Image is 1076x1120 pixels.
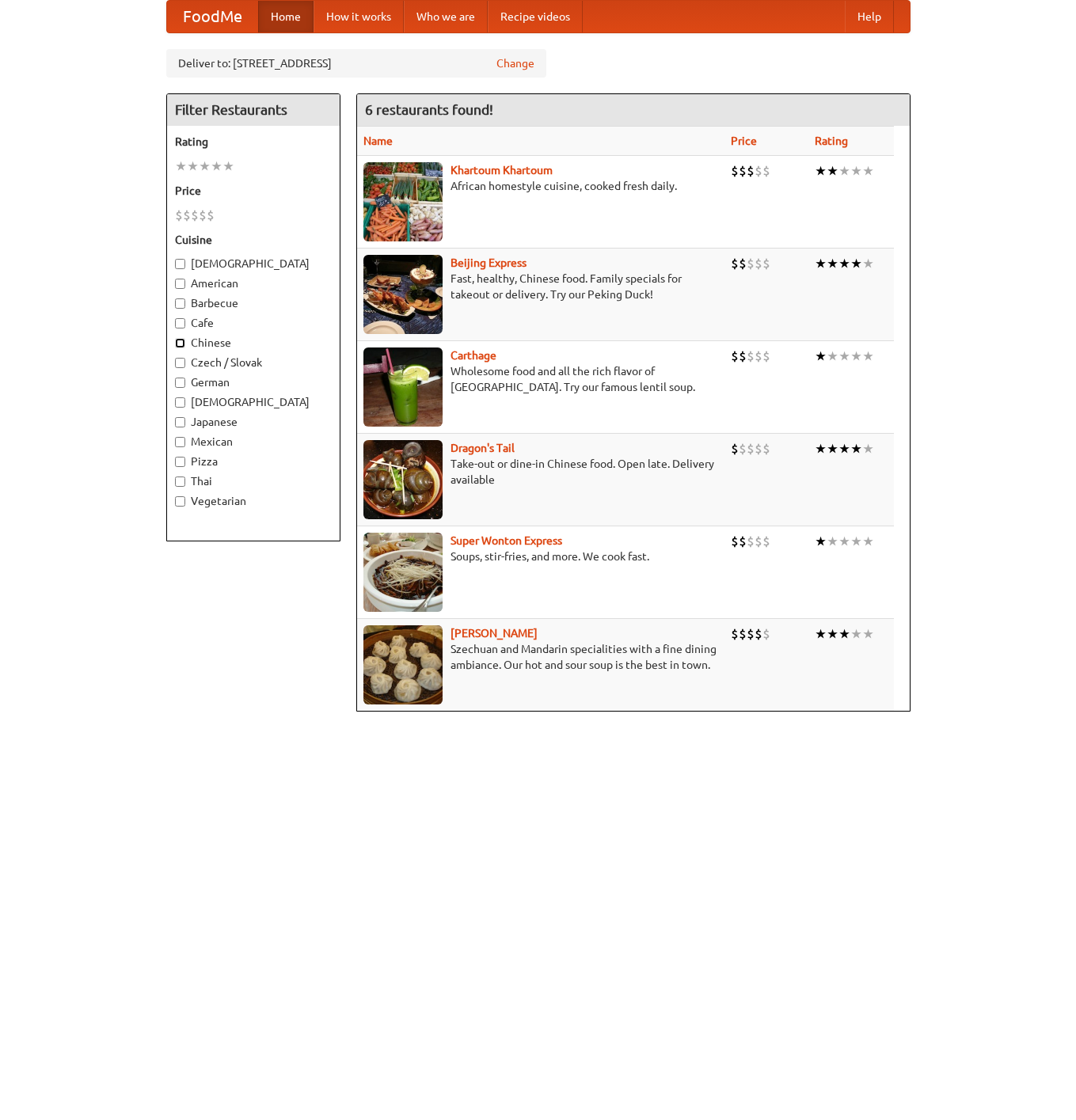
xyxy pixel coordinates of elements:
p: Fast, healthy, Chinese food. Family specials for takeout or delivery. Try our Peking Duck! [363,271,718,302]
li: $ [762,162,770,180]
label: Vegetarian [175,493,332,509]
b: Beijing Express [451,256,527,269]
a: Change [496,55,534,71]
input: Vegetarian [175,496,185,507]
li: $ [762,533,770,550]
b: Super Wonton Express [451,534,562,547]
li: ★ [850,347,862,365]
label: Mexican [175,434,332,450]
li: ★ [838,625,850,643]
img: beijing.jpg [363,255,443,334]
li: $ [739,625,747,643]
li: ★ [862,533,874,550]
li: ★ [827,440,838,457]
ng-pluralize: 6 restaurants found! [365,102,493,117]
li: $ [731,347,739,365]
li: $ [731,255,739,272]
a: FoodMe [167,1,258,32]
input: Japanese [175,417,185,427]
li: ★ [838,347,850,365]
a: Who we are [404,1,488,32]
li: $ [755,625,762,643]
a: Dragon's Tail [451,442,515,454]
li: $ [755,255,762,272]
p: Szechuan and Mandarin specialities with a fine dining ambiance. Our hot and sour soup is the best... [363,641,718,673]
input: Barbecue [175,298,185,309]
label: Chinese [175,335,332,351]
li: ★ [827,625,838,643]
li: $ [739,347,747,365]
li: $ [747,533,755,550]
li: $ [739,440,747,457]
li: $ [762,255,770,272]
input: [DEMOGRAPHIC_DATA] [175,259,185,269]
a: Home [258,1,314,32]
li: $ [747,255,755,272]
li: ★ [187,158,199,175]
li: $ [747,162,755,180]
li: ★ [199,158,211,175]
li: ★ [862,625,874,643]
li: ★ [862,255,874,272]
h5: Cuisine [175,232,332,248]
input: Mexican [175,437,185,447]
label: Thai [175,473,332,489]
li: $ [762,440,770,457]
label: German [175,374,332,390]
li: ★ [838,162,850,180]
img: dragon.jpg [363,440,443,519]
input: Thai [175,476,185,487]
li: ★ [175,158,187,175]
li: ★ [850,533,862,550]
label: [DEMOGRAPHIC_DATA] [175,256,332,271]
li: $ [762,625,770,643]
a: Recipe videos [488,1,583,32]
li: ★ [850,255,862,272]
li: $ [739,255,747,272]
p: Take-out or dine-in Chinese food. Open late. Delivery available [363,456,718,488]
li: ★ [815,255,827,272]
label: Barbecue [175,295,332,311]
li: ★ [827,255,838,272]
img: carthage.jpg [363,347,443,427]
li: $ [199,207,207,224]
li: $ [191,207,199,224]
a: [PERSON_NAME] [451,627,538,640]
li: $ [739,533,747,550]
input: Cafe [175,318,185,328]
p: Soups, stir-fries, and more. We cook fast. [363,549,718,564]
label: Pizza [175,454,332,469]
li: $ [731,533,739,550]
li: ★ [850,162,862,180]
li: ★ [838,533,850,550]
input: Czech / Slovak [175,358,185,368]
a: Khartoum Khartoum [451,164,553,177]
li: ★ [815,533,827,550]
p: Wholesome food and all the rich flavor of [GEOGRAPHIC_DATA]. Try our famous lentil soup. [363,363,718,395]
li: ★ [862,347,874,365]
img: shandong.jpg [363,625,443,704]
li: ★ [815,440,827,457]
label: Cafe [175,315,332,331]
li: ★ [862,162,874,180]
li: $ [731,162,739,180]
img: superwonton.jpg [363,533,443,612]
li: ★ [862,440,874,457]
input: [DEMOGRAPHIC_DATA] [175,397,185,408]
label: Czech / Slovak [175,355,332,370]
li: $ [731,440,739,457]
li: $ [762,347,770,365]
a: Help [845,1,894,32]
li: ★ [827,533,838,550]
li: ★ [850,625,862,643]
label: [DEMOGRAPHIC_DATA] [175,394,332,410]
li: $ [175,207,183,224]
li: ★ [211,158,222,175]
h5: Rating [175,134,332,150]
h4: Filter Restaurants [167,94,340,126]
li: $ [747,625,755,643]
b: Carthage [451,349,496,362]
